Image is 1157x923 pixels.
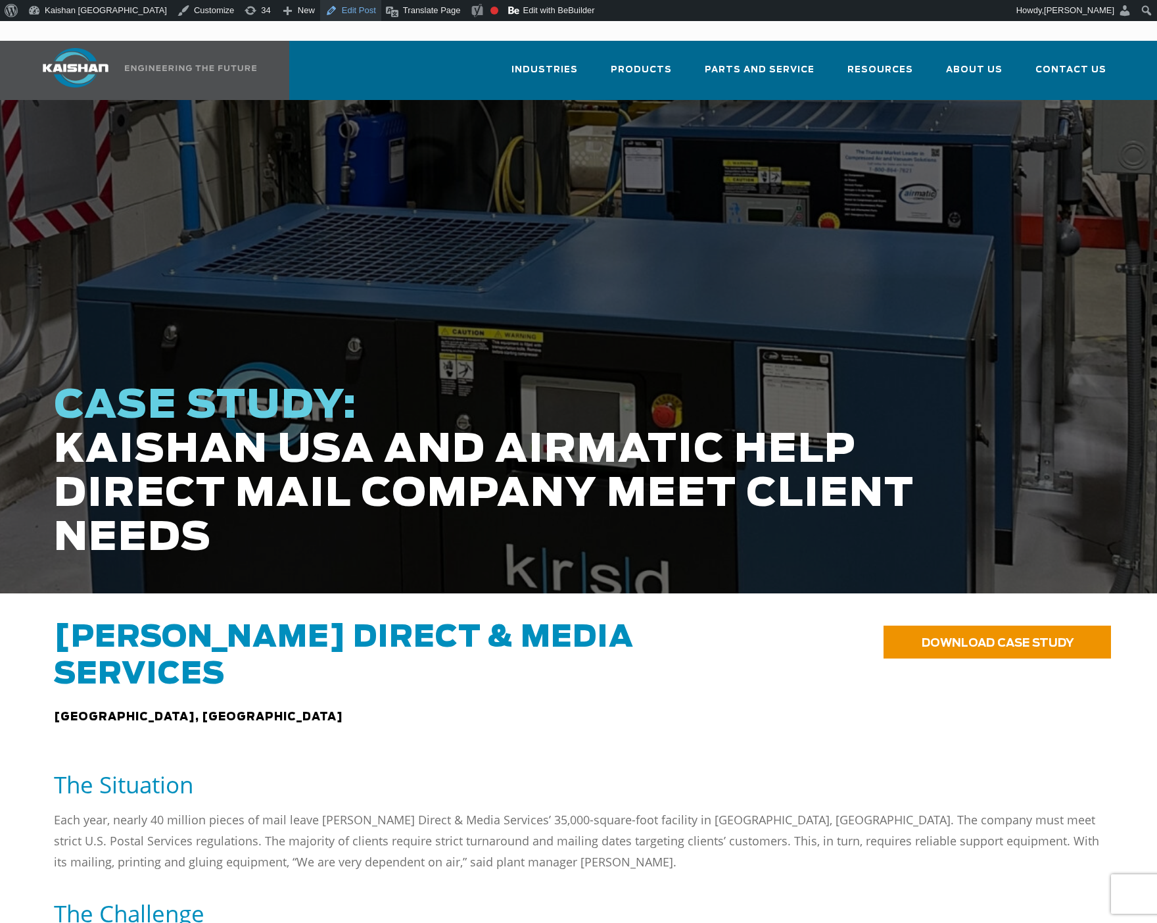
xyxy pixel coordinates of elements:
a: DOWNLOAD CASE STUDY [884,626,1111,659]
a: Parts and Service [705,53,815,97]
span: DOWNLOAD CASE STUDY [922,637,1074,649]
span: [GEOGRAPHIC_DATA], [GEOGRAPHIC_DATA] [54,712,343,722]
span: [PERSON_NAME] Direct & Media Services [54,623,634,689]
a: Kaishan USA [26,41,259,100]
span: Parts and Service [705,62,815,78]
h1: KAISHAN USA AND AIRMATIC HELP DIRECT MAIL COMPANY MEET CLIENT NEEDS [54,384,925,561]
h5: The Situation [54,770,1102,799]
span: [PERSON_NAME] [1044,5,1114,15]
img: kaishan logo [26,48,125,87]
a: Products [611,53,672,97]
a: Industries [511,53,578,97]
span: CASE STUDY: [54,386,358,426]
span: Resources [847,62,913,78]
a: Resources [847,53,913,97]
img: Engineering the future [125,65,256,71]
span: Contact Us [1035,62,1106,78]
a: Contact Us [1035,53,1106,97]
p: Each year, nearly 40 million pieces of mail leave [PERSON_NAME] Direct & Media Services’ 35,000-s... [54,809,1102,872]
span: Products [611,62,672,78]
span: About Us [946,62,1003,78]
div: Focus keyphrase not set [490,7,498,14]
span: Industries [511,62,578,78]
a: About Us [946,53,1003,97]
